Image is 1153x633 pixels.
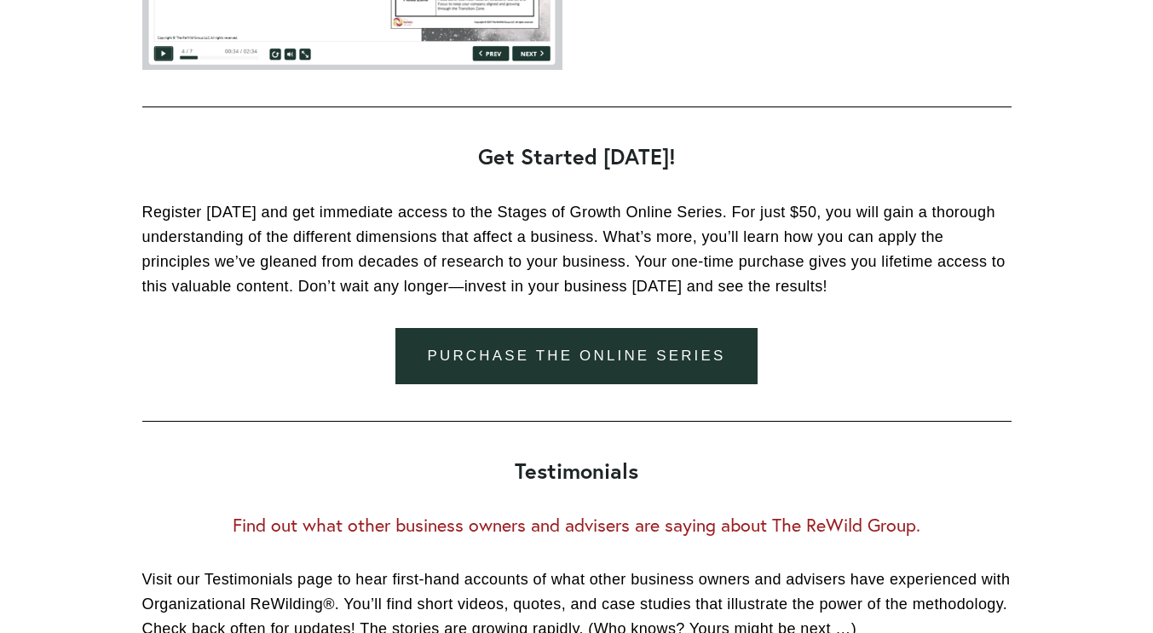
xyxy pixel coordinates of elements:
[142,200,1012,298] p: Register [DATE] and get immediate access to the Stages of Growth Online Series. For just $50, you...
[395,328,758,385] a: Purchase the online series
[478,142,676,170] strong: Get Started [DATE]!
[515,457,638,485] strong: Testimonials
[142,515,1012,537] h3: Find out what other business owners and advisers are saying about The ReWild Group.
